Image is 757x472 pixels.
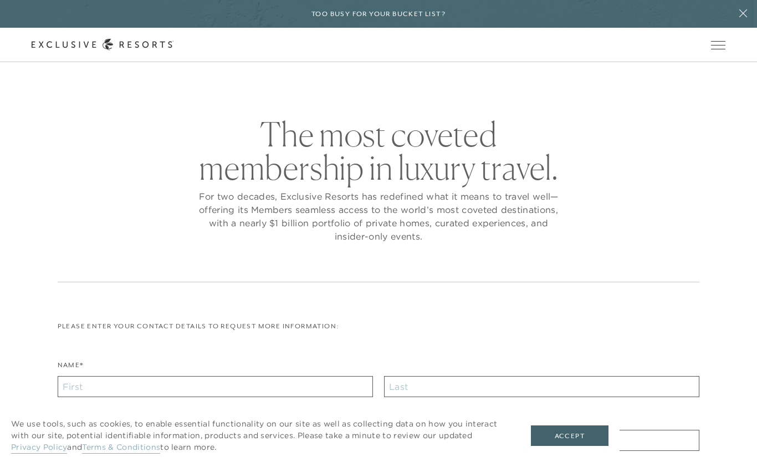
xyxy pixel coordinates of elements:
h6: Too busy for your bucket list? [311,9,446,19]
input: Last [384,376,699,397]
button: Open navigation [711,41,725,49]
a: Privacy Policy [11,442,67,454]
a: Terms & Conditions [82,442,160,454]
label: Name* [58,360,84,376]
p: We use tools, such as cookies, to enable essential functionality on our site as well as collectin... [11,418,509,453]
input: First [58,376,373,397]
p: For two decades, Exclusive Resorts has redefined what it means to travel well—offering its Member... [196,190,561,243]
h2: The most coveted membership in luxury travel. [196,118,561,184]
p: Please enter your contact details to request more information: [58,321,700,332]
button: Accept [531,425,608,446]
